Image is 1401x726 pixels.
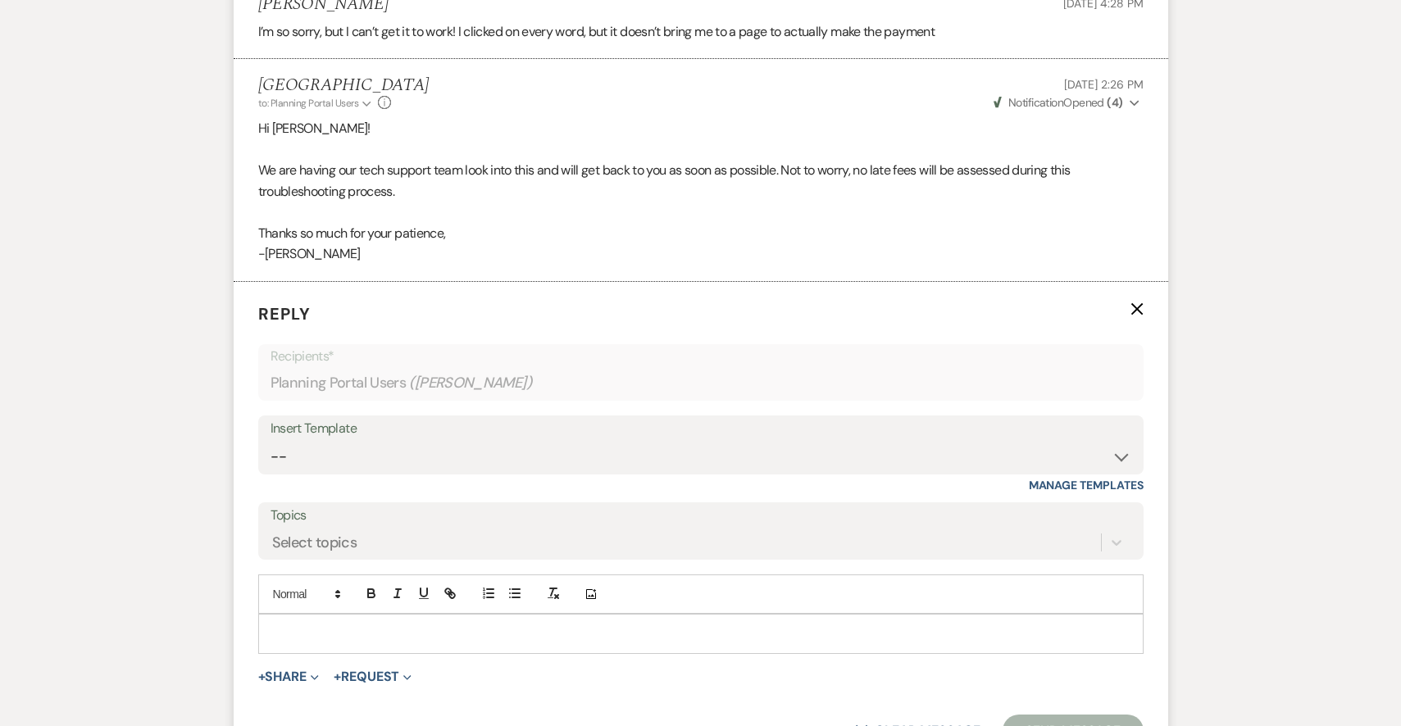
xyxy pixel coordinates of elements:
p: Recipients* [271,346,1131,367]
span: Notification [1008,95,1063,110]
p: Thanks so much for your patience, [258,223,1144,244]
button: NotificationOpened (4) [991,94,1144,111]
span: to: Planning Portal Users [258,97,359,110]
p: We are having our tech support team look into this and will get back to you as soon as possible. ... [258,160,1144,202]
span: + [258,670,266,683]
p: Hi [PERSON_NAME]! [258,118,1144,139]
div: Select topics [272,532,357,554]
a: Manage Templates [1029,478,1144,492]
span: [DATE] 2:26 PM [1064,77,1143,92]
span: Reply [258,303,311,324]
div: Planning Portal Users [271,367,1131,399]
label: Topics [271,504,1131,528]
strong: ( 4 ) [1107,95,1122,110]
span: Opened [994,95,1123,110]
button: to: Planning Portal Users [258,96,375,111]
p: -[PERSON_NAME] [258,243,1144,265]
div: Insert Template [271,417,1131,441]
span: + [334,670,341,683]
span: ( [PERSON_NAME] ) [409,372,532,394]
p: I’m so sorry, but I can’t get it to work! I clicked on every word, but it doesn’t bring me to a p... [258,21,1144,43]
button: Request [334,670,412,683]
button: Share [258,670,320,683]
h5: [GEOGRAPHIC_DATA] [258,75,430,96]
